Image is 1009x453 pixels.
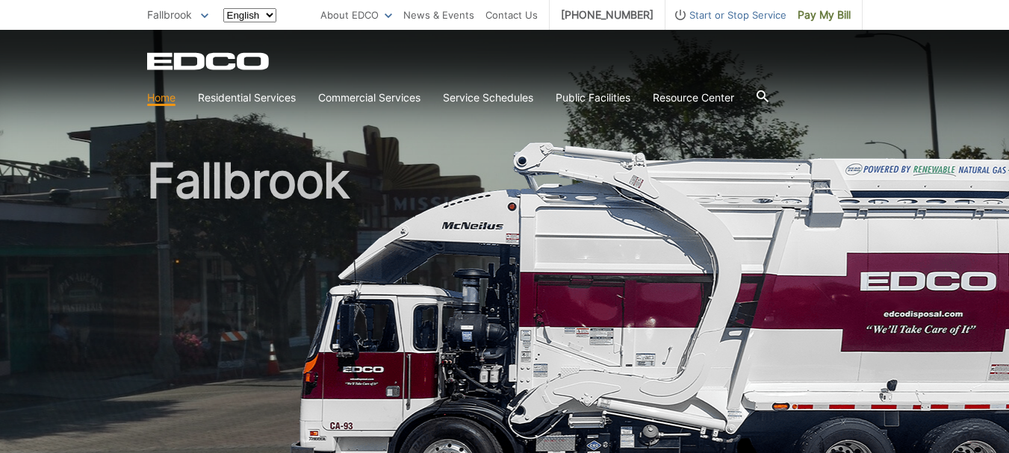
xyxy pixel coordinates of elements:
[320,7,392,23] a: About EDCO
[798,7,851,23] span: Pay My Bill
[318,90,420,106] a: Commercial Services
[403,7,474,23] a: News & Events
[443,90,533,106] a: Service Schedules
[223,8,276,22] select: Select a language
[485,7,538,23] a: Contact Us
[653,90,734,106] a: Resource Center
[198,90,296,106] a: Residential Services
[147,90,176,106] a: Home
[147,52,271,70] a: EDCD logo. Return to the homepage.
[147,8,192,21] span: Fallbrook
[556,90,630,106] a: Public Facilities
